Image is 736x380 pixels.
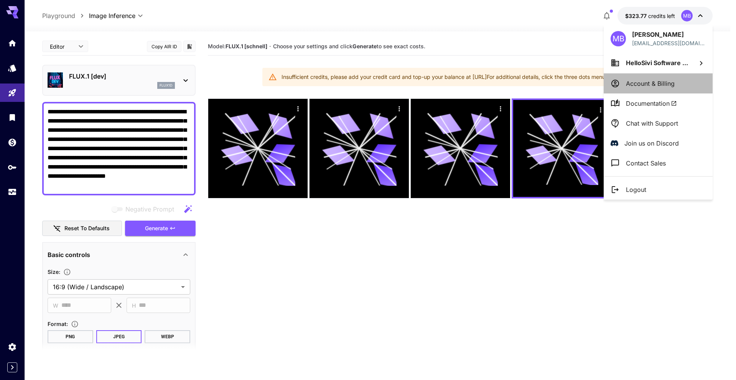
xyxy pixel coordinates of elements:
div: MB [611,31,626,46]
div: murali@hellosivi.com [632,39,706,47]
p: Account & Billing [626,79,675,88]
p: Contact Sales [626,159,666,168]
span: Documentation [626,99,677,108]
p: Join us on Discord [624,139,679,148]
p: [EMAIL_ADDRESS][DOMAIN_NAME] [632,39,706,47]
button: HelloSivi Software ... [604,52,713,73]
p: Chat with Support [626,119,678,128]
p: [PERSON_NAME] [632,30,706,39]
p: Logout [626,185,646,194]
span: HelloSivi Software ... [626,59,688,67]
